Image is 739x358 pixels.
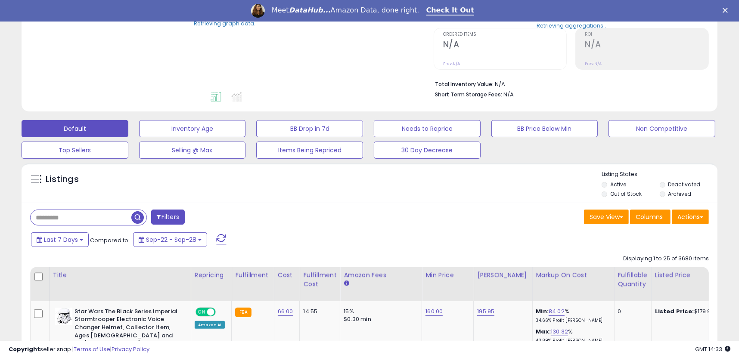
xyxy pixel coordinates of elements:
[636,213,663,221] span: Columns
[344,315,415,323] div: $0.30 min
[655,308,727,315] div: $179.99
[477,307,494,316] a: 195.95
[630,210,671,224] button: Columns
[536,308,608,324] div: %
[602,170,717,179] p: Listing States:
[549,307,565,316] a: 84.02
[112,345,149,353] a: Privacy Policy
[668,181,700,188] label: Deactivated
[536,328,608,344] div: %
[278,271,296,280] div: Cost
[151,210,185,225] button: Filters
[477,271,528,280] div: [PERSON_NAME]
[584,210,629,224] button: Save View
[610,181,626,188] label: Active
[196,308,207,315] span: ON
[195,271,228,280] div: Repricing
[44,235,78,244] span: Last 7 Days
[278,307,293,316] a: 66.00
[609,120,715,137] button: Non Competitive
[9,345,40,353] strong: Copyright
[235,308,251,317] small: FBA
[133,232,207,247] button: Sep-22 - Sep-28
[655,307,694,315] b: Listed Price:
[256,142,363,159] button: Items Being Repriced
[272,6,419,15] div: Meet Amazon Data, done right.
[536,327,551,336] b: Max:
[537,22,606,29] div: Retrieving aggregations..
[74,345,110,353] a: Terms of Use
[672,210,709,224] button: Actions
[256,120,363,137] button: BB Drop in 7d
[723,8,731,13] div: Close
[46,173,79,185] h5: Listings
[532,267,614,301] th: The percentage added to the cost of goods (COGS) that forms the calculator for Min & Max prices.
[551,327,568,336] a: 130.32
[344,271,418,280] div: Amazon Fees
[194,20,257,28] div: Retrieving graph data..
[139,142,246,159] button: Selling @ Max
[374,120,481,137] button: Needs to Reprice
[53,271,187,280] div: Title
[695,345,730,353] span: 2025-10-6 14:33 GMT
[344,280,349,287] small: Amazon Fees.
[251,4,265,18] img: Profile image for Georgie
[655,271,730,280] div: Listed Price
[610,190,642,198] label: Out of Stock
[303,308,333,315] div: 14.55
[146,235,196,244] span: Sep-22 - Sep-28
[31,232,89,247] button: Last 7 Days
[668,190,691,198] label: Archived
[536,318,608,324] p: 34.66% Profit [PERSON_NAME]
[195,321,225,329] div: Amazon AI
[536,271,611,280] div: Markup on Cost
[303,271,336,289] div: Fulfillment Cost
[623,255,709,263] div: Displaying 1 to 25 of 3680 items
[90,236,130,244] span: Compared to:
[618,308,645,315] div: 0
[618,271,648,289] div: Fulfillable Quantity
[214,308,228,315] span: OFF
[491,120,598,137] button: BB Price Below Min
[139,120,246,137] button: Inventory Age
[536,307,549,315] b: Min:
[22,120,128,137] button: Default
[235,271,270,280] div: Fulfillment
[344,308,415,315] div: 15%
[22,142,128,159] button: Top Sellers
[55,308,72,325] img: 41bsnfA5DEL._SL40_.jpg
[426,6,475,15] a: Check It Out
[425,307,443,316] a: 160.00
[75,308,179,350] b: Star Wars The Black Series Imperial Stormtrooper Electronic Voice Changer Helmet, Collector Item,...
[374,142,481,159] button: 30 Day Decrease
[425,271,470,280] div: Min Price
[9,346,149,354] div: seller snap | |
[289,6,331,14] i: DataHub...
